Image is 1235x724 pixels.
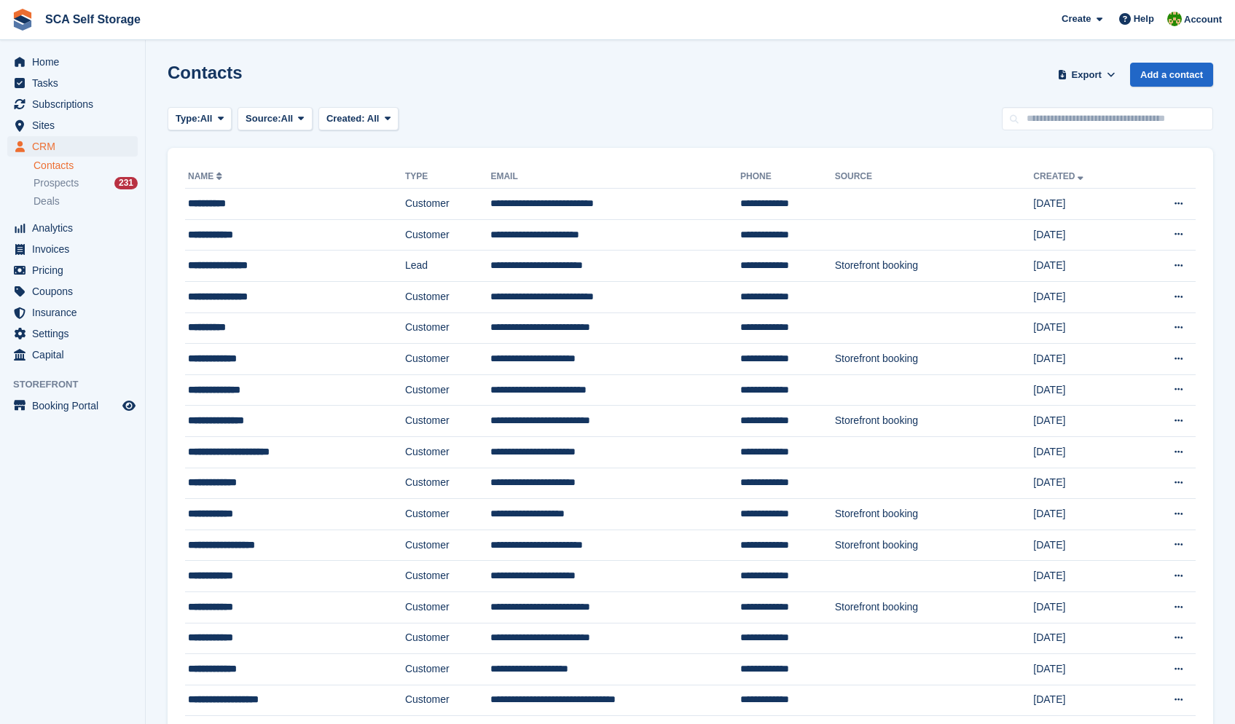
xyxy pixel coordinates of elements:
td: Customer [405,591,490,623]
th: Source [835,165,1034,189]
td: Customer [405,374,490,406]
a: menu [7,136,138,157]
span: Pricing [32,260,119,280]
span: Sites [32,115,119,135]
td: [DATE] [1033,561,1137,592]
span: Tasks [32,73,119,93]
th: Phone [740,165,835,189]
a: Deals [34,194,138,209]
td: Customer [405,312,490,344]
span: Storefront [13,377,145,392]
a: Name [188,171,225,181]
td: Customer [405,623,490,654]
th: Type [405,165,490,189]
span: All [200,111,213,126]
span: Account [1184,12,1222,27]
a: menu [7,239,138,259]
button: Export [1054,63,1118,87]
span: Help [1134,12,1154,26]
span: Prospects [34,176,79,190]
td: Customer [405,189,490,220]
td: Customer [405,530,490,561]
div: 231 [114,177,138,189]
span: Source: [246,111,281,126]
button: Created: All [318,107,399,131]
td: Storefront booking [835,251,1034,282]
span: All [281,111,294,126]
td: [DATE] [1033,344,1137,375]
td: Lead [405,251,490,282]
a: Contacts [34,159,138,173]
td: [DATE] [1033,685,1137,716]
td: Customer [405,561,490,592]
span: Create [1062,12,1091,26]
span: Home [32,52,119,72]
td: Storefront booking [835,591,1034,623]
td: Customer [405,436,490,468]
a: menu [7,218,138,238]
img: Sam Chapman [1167,12,1182,26]
a: Add a contact [1130,63,1213,87]
td: Customer [405,654,490,685]
span: Coupons [32,281,119,302]
td: Customer [405,468,490,499]
td: [DATE] [1033,219,1137,251]
td: Customer [405,406,490,437]
a: menu [7,52,138,72]
span: CRM [32,136,119,157]
td: Customer [405,499,490,530]
span: Booking Portal [32,396,119,416]
td: [DATE] [1033,374,1137,406]
td: Storefront booking [835,530,1034,561]
a: menu [7,115,138,135]
td: Customer [405,219,490,251]
td: [DATE] [1033,499,1137,530]
td: Customer [405,281,490,312]
span: Created: [326,113,365,124]
span: Subscriptions [32,94,119,114]
td: Storefront booking [835,406,1034,437]
span: Invoices [32,239,119,259]
a: Prospects 231 [34,176,138,191]
th: Email [490,165,740,189]
a: menu [7,260,138,280]
span: All [367,113,380,124]
td: [DATE] [1033,591,1137,623]
a: SCA Self Storage [39,7,146,31]
span: Capital [32,345,119,365]
td: [DATE] [1033,406,1137,437]
img: stora-icon-8386f47178a22dfd0bd8f6a31ec36ba5ce8667c1dd55bd0f319d3a0aa187defe.svg [12,9,34,31]
span: Export [1072,68,1102,82]
span: Settings [32,323,119,344]
button: Source: All [238,107,313,131]
td: Storefront booking [835,344,1034,375]
h1: Contacts [168,63,243,82]
td: [DATE] [1033,468,1137,499]
td: [DATE] [1033,189,1137,220]
button: Type: All [168,107,232,131]
td: [DATE] [1033,436,1137,468]
span: Insurance [32,302,119,323]
a: menu [7,345,138,365]
td: Customer [405,685,490,716]
a: menu [7,94,138,114]
td: [DATE] [1033,312,1137,344]
td: Storefront booking [835,499,1034,530]
a: menu [7,323,138,344]
a: menu [7,396,138,416]
a: menu [7,281,138,302]
span: Analytics [32,218,119,238]
td: [DATE] [1033,654,1137,685]
a: Created [1033,171,1086,181]
td: [DATE] [1033,251,1137,282]
td: [DATE] [1033,623,1137,654]
td: [DATE] [1033,530,1137,561]
a: menu [7,73,138,93]
span: Deals [34,194,60,208]
a: menu [7,302,138,323]
td: [DATE] [1033,281,1137,312]
a: Preview store [120,397,138,414]
td: Customer [405,344,490,375]
span: Type: [176,111,200,126]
